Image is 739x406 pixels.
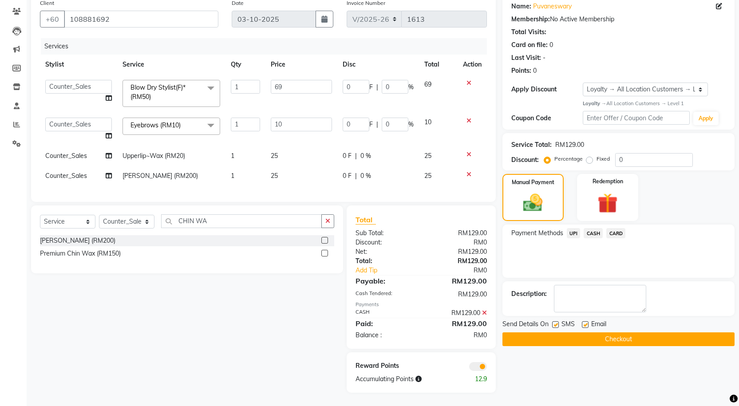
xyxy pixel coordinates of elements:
div: Apply Discount [511,85,583,94]
span: 0 % [360,171,371,181]
div: CASH [349,308,421,318]
th: Stylist [40,55,117,75]
button: +60 [40,11,65,28]
input: Search or Scan [161,214,322,228]
span: 0 F [343,171,352,181]
a: x [151,93,155,101]
a: Puvaneswary [533,2,572,11]
span: 0 % [360,151,371,161]
span: SMS [561,319,575,331]
span: Blow Dry Stylist(F)* (RM50) [130,83,186,101]
div: Payments [356,301,487,308]
div: RM129.00 [421,229,494,238]
div: Net: [349,247,421,256]
div: RM129.00 [421,256,494,266]
div: Total: [349,256,421,266]
span: | [376,120,378,129]
span: 1 [231,172,234,180]
div: 12.9 [457,374,493,384]
span: 69 [424,80,431,88]
th: Total [419,55,457,75]
div: - [543,53,545,63]
div: All Location Customers → Level 1 [583,100,726,107]
div: Discount: [349,238,421,247]
label: Manual Payment [512,178,554,186]
span: Payment Methods [511,229,563,238]
div: RM129.00 [421,247,494,256]
div: [PERSON_NAME] (RM200) [40,236,115,245]
div: Services [41,38,494,55]
span: Eyebrows (RM10) [130,121,181,129]
span: CASH [584,228,603,238]
div: RM129.00 [555,140,584,150]
th: Qty [225,55,265,75]
label: Fixed [597,155,610,163]
label: Percentage [554,155,583,163]
span: F [369,83,373,92]
div: RM0 [421,238,494,247]
div: Service Total: [511,140,552,150]
a: Add Tip [349,266,433,275]
th: Service [117,55,225,75]
span: 0 F [343,151,352,161]
span: Send Details On [502,319,549,331]
span: 25 [424,152,431,160]
span: Counter_Sales [45,152,87,160]
span: Email [591,319,606,331]
input: Search by Name/Mobile/Email/Code [64,11,218,28]
div: RM0 [421,331,494,340]
div: Name: [511,2,531,11]
div: Membership: [511,15,550,24]
div: Sub Total: [349,229,421,238]
div: Card on file: [511,40,548,50]
div: Discount: [511,155,539,165]
span: UPI [567,228,581,238]
a: x [181,121,185,129]
img: _cash.svg [517,192,549,214]
span: F [369,120,373,129]
div: RM129.00 [421,290,494,299]
button: Checkout [502,332,735,346]
label: Redemption [593,177,623,185]
input: Enter Offer / Coupon Code [583,111,690,125]
div: Cash Tendered: [349,290,421,299]
strong: Loyalty → [583,100,606,106]
div: 0 [549,40,553,50]
span: % [408,83,414,92]
span: 25 [271,152,278,160]
span: 1 [231,152,234,160]
span: Total [356,215,376,225]
span: Upperlip~Wax (RM20) [123,152,185,160]
button: Apply [693,112,719,125]
div: Paid: [349,318,421,329]
div: Premium Chin Wax (RM150) [40,249,121,258]
div: RM0 [433,266,494,275]
div: Description: [511,289,547,299]
div: No Active Membership [511,15,726,24]
span: | [376,83,378,92]
span: [PERSON_NAME] (RM200) [123,172,198,180]
div: Points: [511,66,531,75]
span: | [355,151,357,161]
div: Accumulating Points [349,374,457,384]
span: % [408,120,414,129]
div: Last Visit: [511,53,541,63]
div: Balance : [349,331,421,340]
div: RM129.00 [421,308,494,318]
div: Coupon Code [511,114,583,123]
th: Action [458,55,487,75]
div: Total Visits: [511,28,546,37]
span: 10 [424,118,431,126]
div: RM129.00 [421,318,494,329]
span: Counter_Sales [45,172,87,180]
div: Reward Points [349,361,421,371]
span: 25 [424,172,431,180]
span: 25 [271,172,278,180]
th: Disc [337,55,419,75]
div: Payable: [349,276,421,286]
div: 0 [533,66,537,75]
span: | [355,171,357,181]
th: Price [265,55,338,75]
span: CARD [606,228,625,238]
img: _gift.svg [591,191,624,216]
